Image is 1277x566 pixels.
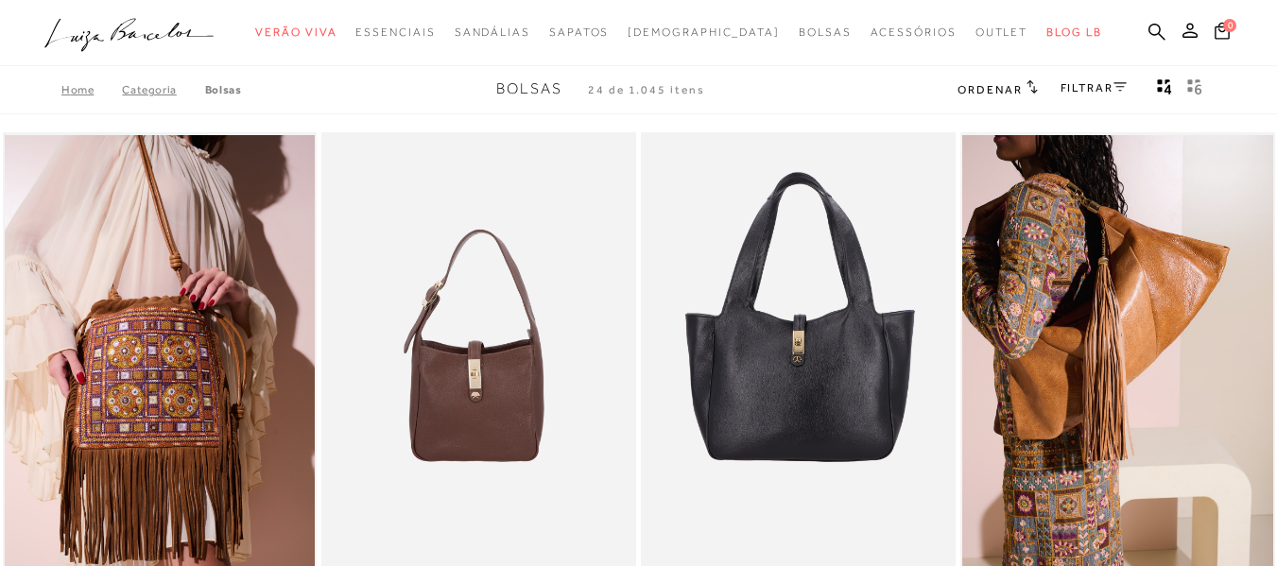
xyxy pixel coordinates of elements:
button: Mostrar 4 produtos por linha [1151,77,1178,102]
span: Outlet [975,26,1028,39]
span: Sapatos [549,26,609,39]
button: gridText6Desc [1182,77,1208,102]
a: noSubCategoriesText [871,15,957,50]
a: noSubCategoriesText [799,15,852,50]
span: Essenciais [355,26,435,39]
a: Bolsas [205,83,242,96]
a: FILTRAR [1061,81,1127,94]
button: 0 [1209,21,1235,46]
a: noSubCategoriesText [355,15,435,50]
span: Acessórios [871,26,957,39]
span: Bolsas [799,26,852,39]
span: 24 de 1.045 itens [588,83,705,96]
span: [DEMOGRAPHIC_DATA] [628,26,780,39]
a: noSubCategoriesText [255,15,337,50]
a: noSubCategoriesText [455,15,530,50]
span: Ordenar [958,83,1022,96]
a: BLOG LB [1046,15,1101,50]
span: Verão Viva [255,26,337,39]
span: 0 [1223,19,1236,32]
a: noSubCategoriesText [975,15,1028,50]
a: noSubCategoriesText [628,15,780,50]
span: BLOG LB [1046,26,1101,39]
a: noSubCategoriesText [549,15,609,50]
span: Bolsas [496,80,562,97]
a: Home [61,83,122,96]
a: Categoria [122,83,204,96]
span: Sandálias [455,26,530,39]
